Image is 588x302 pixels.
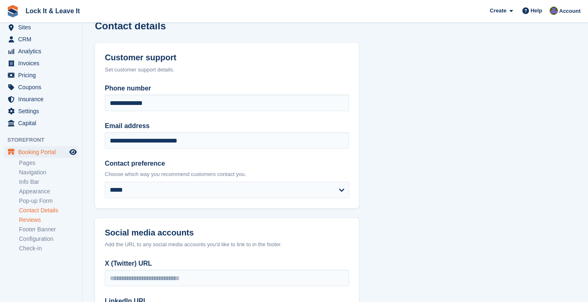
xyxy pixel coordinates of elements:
span: Account [559,7,581,15]
span: Settings [18,105,68,117]
h1: Contact details [95,20,166,31]
label: Phone number [105,83,349,93]
span: Capital [18,117,68,129]
img: stora-icon-8386f47178a22dfd0bd8f6a31ec36ba5ce8667c1dd55bd0f319d3a0aa187defe.svg [7,5,19,17]
a: Pages [19,159,78,167]
a: Reviews [19,216,78,224]
h2: Social media accounts [105,228,349,238]
a: Lock It & Leave It [22,4,83,18]
a: menu [4,21,78,33]
a: Contact Details [19,207,78,214]
a: Info Bar [19,178,78,186]
p: Choose which way you recommend customers contact you. [105,170,349,178]
a: menu [4,81,78,93]
a: menu [4,33,78,45]
a: menu [4,146,78,158]
span: Create [490,7,506,15]
span: Help [531,7,542,15]
span: Invoices [18,57,68,69]
a: Configuration [19,235,78,243]
span: Sites [18,21,68,33]
label: Contact preference [105,159,349,169]
a: menu [4,57,78,69]
a: Navigation [19,169,78,176]
span: Analytics [18,45,68,57]
a: Pop-up Form [19,197,78,205]
label: Email address [105,121,349,131]
a: Footer Banner [19,226,78,233]
a: menu [4,45,78,57]
a: Appearance [19,188,78,195]
a: Preview store [68,147,78,157]
span: CRM [18,33,68,45]
span: Insurance [18,93,68,105]
div: Add the URL to any social media accounts you'd like to link to in the footer. [105,240,349,249]
a: menu [4,69,78,81]
img: Connor Allan [550,7,558,15]
span: Coupons [18,81,68,93]
a: menu [4,117,78,129]
span: Booking Portal [18,146,68,158]
span: Storefront [7,136,82,144]
a: Check-in [19,245,78,252]
a: menu [4,105,78,117]
div: Set customer support details. [105,66,349,74]
span: Pricing [18,69,68,81]
a: menu [4,93,78,105]
h2: Customer support [105,53,349,62]
label: X (Twitter) URL [105,259,349,269]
